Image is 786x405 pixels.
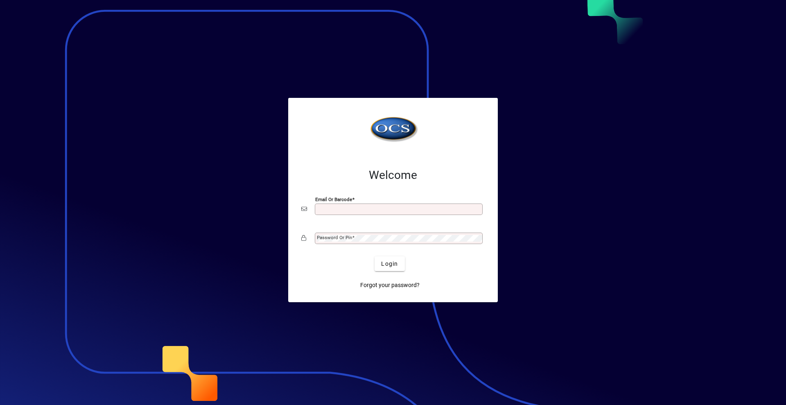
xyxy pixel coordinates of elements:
a: Forgot your password? [357,278,423,292]
mat-label: Email or Barcode [315,197,352,202]
h2: Welcome [301,168,485,182]
button: Login [375,256,404,271]
mat-label: Password or Pin [317,235,352,240]
span: Forgot your password? [360,281,420,290]
span: Login [381,260,398,268]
